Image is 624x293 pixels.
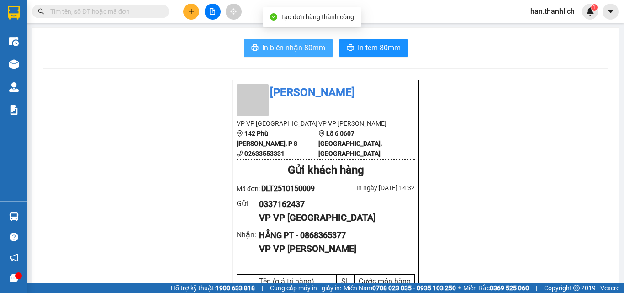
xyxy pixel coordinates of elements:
[205,4,221,20] button: file-add
[281,13,354,21] span: Tạo đơn hàng thành công
[536,283,537,293] span: |
[5,39,63,59] li: VP VP [PERSON_NAME]
[347,44,354,53] span: printer
[458,286,461,290] span: ⚪️
[318,118,400,128] li: VP VP [PERSON_NAME]
[10,253,18,262] span: notification
[10,274,18,282] span: message
[9,59,19,69] img: warehouse-icon
[326,183,415,193] div: In ngày: [DATE] 14:32
[183,4,199,20] button: plus
[592,4,596,11] span: 1
[237,162,415,179] div: Gửi khách hàng
[230,8,237,15] span: aim
[226,4,242,20] button: aim
[244,150,285,157] b: 02633553331
[573,285,580,291] span: copyright
[490,284,529,292] strong: 0369 525 060
[5,61,11,67] span: environment
[339,277,352,286] div: SL
[239,277,334,286] div: Tên (giá trị hàng)
[607,7,615,16] span: caret-down
[63,39,122,69] li: VP VP [GEOGRAPHIC_DATA]
[603,4,619,20] button: caret-down
[237,130,297,147] b: 142 Phù [PERSON_NAME], P 8
[357,277,412,286] div: Cước món hàng
[50,6,158,16] input: Tìm tên, số ĐT hoặc mã đơn
[259,242,407,256] div: VP VP [PERSON_NAME]
[372,284,456,292] strong: 0708 023 035 - 0935 103 250
[318,130,382,157] b: Lô 6 0607 [GEOGRAPHIC_DATA], [GEOGRAPHIC_DATA]
[237,229,259,240] div: Nhận :
[10,233,18,241] span: question-circle
[5,5,132,22] li: [PERSON_NAME]
[237,198,259,209] div: Gửi :
[9,82,19,92] img: warehouse-icon
[8,6,20,20] img: logo-vxr
[259,229,407,242] div: HẲNG PT - 0868365377
[9,212,19,221] img: warehouse-icon
[261,184,315,193] span: DLT2510150009
[9,105,19,115] img: solution-icon
[339,39,408,57] button: printerIn tem 80mm
[237,118,318,128] li: VP VP [GEOGRAPHIC_DATA]
[259,198,407,211] div: 0337162437
[259,211,407,225] div: VP VP [GEOGRAPHIC_DATA]
[318,130,325,137] span: environment
[237,130,243,137] span: environment
[171,283,255,293] span: Hỗ trợ kỹ thuật:
[38,8,44,15] span: search
[244,39,333,57] button: printerIn biên nhận 80mm
[9,37,19,46] img: warehouse-icon
[5,60,61,108] b: Lô 6 0607 [GEOGRAPHIC_DATA], [GEOGRAPHIC_DATA]
[216,284,255,292] strong: 1900 633 818
[591,4,598,11] sup: 1
[209,8,216,15] span: file-add
[586,7,594,16] img: icon-new-feature
[358,42,401,53] span: In tem 80mm
[237,183,326,194] div: Mã đơn:
[270,13,277,21] span: check-circle
[237,84,415,101] li: [PERSON_NAME]
[188,8,195,15] span: plus
[262,42,325,53] span: In biên nhận 80mm
[251,44,259,53] span: printer
[523,5,582,17] span: han.thanhlich
[463,283,529,293] span: Miền Bắc
[237,150,243,157] span: phone
[262,283,263,293] span: |
[344,283,456,293] span: Miền Nam
[270,283,341,293] span: Cung cấp máy in - giấy in:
